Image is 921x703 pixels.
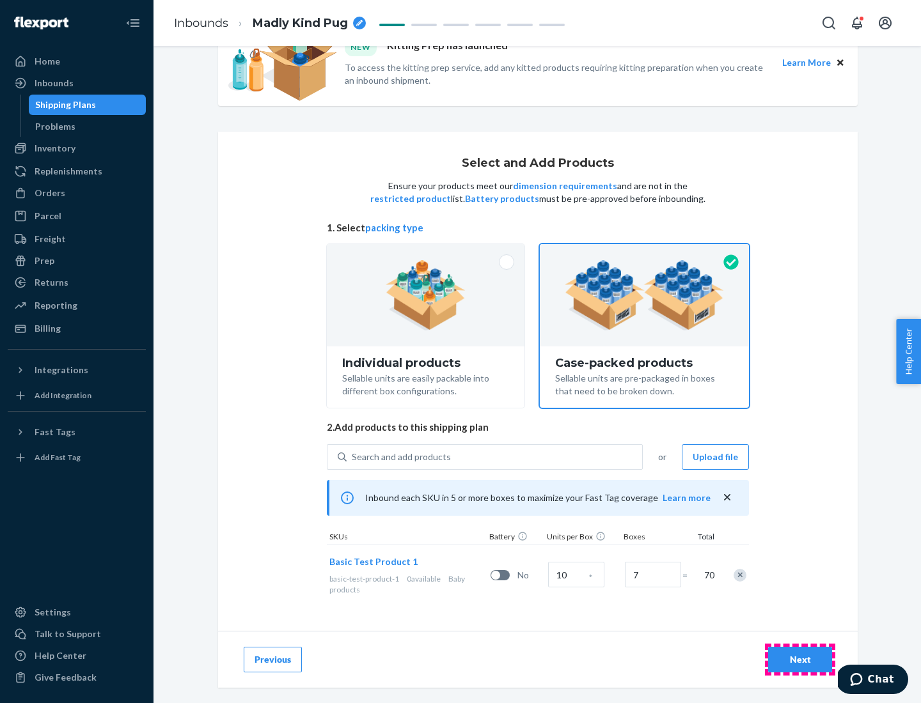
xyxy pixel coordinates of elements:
div: Freight [35,233,66,245]
div: Returns [35,276,68,289]
button: Basic Test Product 1 [329,555,418,568]
div: Replenishments [35,165,102,178]
div: Total [685,531,717,545]
button: Open notifications [844,10,870,36]
span: Madly Kind Pug [253,15,348,32]
button: dimension requirements [513,180,617,192]
span: or [658,451,666,463]
button: Help Center [896,319,921,384]
div: Reporting [35,299,77,312]
button: close [721,491,734,504]
img: case-pack.59cecea509d18c883b923b81aeac6d0b.png [565,260,724,330]
div: Sellable units are easily packable into different box configurations. [342,369,509,398]
div: Fast Tags [35,426,75,438]
div: Integrations [35,364,88,376]
a: Problems [29,116,146,137]
a: Inventory [8,138,146,158]
button: Close [833,56,847,70]
div: Orders [35,187,65,199]
div: Prep [35,254,54,267]
span: 1. Select [327,221,749,235]
div: Search and add products [352,451,451,463]
span: 70 [702,569,714,582]
input: Number of boxes [625,562,681,587]
div: Inventory [35,142,75,155]
div: Settings [35,606,71,619]
span: 2. Add products to this shipping plan [327,421,749,434]
button: restricted product [370,192,451,205]
input: Case Quantity [548,562,604,587]
span: Basic Test Product 1 [329,556,418,567]
a: Add Integration [8,385,146,406]
div: Help Center [35,649,86,662]
button: Talk to Support [8,624,146,644]
div: Inbounds [35,77,74,89]
div: Remove Item [734,569,746,582]
div: Parcel [35,210,61,222]
a: Inbounds [174,16,228,30]
a: Billing [8,318,146,339]
a: Home [8,51,146,72]
div: Add Fast Tag [35,452,81,463]
button: Open Search Box [816,10,842,36]
a: Parcel [8,206,146,226]
button: Integrations [8,360,146,380]
span: basic-test-product-1 [329,574,399,583]
a: Returns [8,272,146,293]
a: Inbounds [8,73,146,93]
p: To access the kitting prep service, add any kitted products requiring kitting preparation when yo... [345,61,771,87]
button: Close Navigation [120,10,146,36]
button: Give Feedback [8,667,146,688]
div: NEW [345,38,377,56]
div: Sellable units are pre-packaged in boxes that need to be broken down. [555,369,734,398]
div: Billing [35,322,61,335]
button: Learn More [782,56,831,70]
div: SKUs [327,531,487,545]
span: 0 available [407,574,441,583]
div: Shipping Plans [35,98,96,111]
button: Upload file [682,444,749,470]
a: Freight [8,229,146,249]
div: Battery [487,531,544,545]
a: Prep [8,251,146,271]
div: Home [35,55,60,68]
div: Boxes [621,531,685,545]
p: Kitting Prep has launched [387,38,508,56]
a: Replenishments [8,161,146,182]
button: packing type [365,221,423,235]
a: Reporting [8,295,146,316]
a: Settings [8,602,146,622]
div: Units per Box [544,531,621,545]
a: Shipping Plans [29,95,146,115]
div: Case-packed products [555,357,734,369]
button: Open account menu [872,10,898,36]
img: Flexport logo [14,17,68,29]
div: Give Feedback [35,671,97,684]
ol: breadcrumbs [164,4,376,42]
a: Orders [8,183,146,203]
div: Baby products [329,573,485,595]
span: = [682,569,695,582]
h1: Select and Add Products [462,157,614,170]
img: individual-pack.facf35554cb0f1810c75b2bd6df2d64e.png [386,260,466,330]
p: Ensure your products meet our and are not in the list. must be pre-approved before inbounding. [369,180,707,205]
button: Next [768,647,832,672]
a: Add Fast Tag [8,447,146,468]
div: Next [779,653,821,666]
button: Previous [244,647,302,672]
button: Fast Tags [8,422,146,442]
iframe: Opens a widget where you can chat to one of our agents [838,665,908,697]
div: Add Integration [35,390,91,401]
div: Inbound each SKU in 5 or more boxes to maximize your Fast Tag coverage [327,480,749,516]
div: Problems [35,120,75,133]
button: Battery products [465,192,539,205]
button: Learn more [663,491,711,504]
div: Talk to Support [35,628,101,640]
span: No [517,569,543,582]
a: Help Center [8,645,146,666]
div: Individual products [342,357,509,369]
